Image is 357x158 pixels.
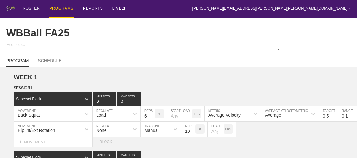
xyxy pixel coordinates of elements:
[208,113,241,118] div: Average Velocity
[6,6,15,11] img: logo
[194,112,200,116] p: LBS
[14,86,32,90] span: SESSION 1
[14,137,93,147] div: MOVEMENT
[96,128,106,133] div: None
[18,113,40,118] div: Back Squat
[158,112,160,116] p: #
[167,106,192,121] input: Any
[14,74,38,81] span: WEEK 1
[117,92,141,106] input: None
[38,58,61,66] a: SCHEDULE
[225,128,231,131] p: LBS
[18,128,55,133] div: Hip Int/Ext Rotation
[96,140,118,144] div: + BLOCK
[16,97,41,101] div: Superset Block
[19,139,22,144] span: +
[326,128,357,158] iframe: Chat Widget
[199,128,201,131] p: #
[349,7,351,11] div: ▼
[144,128,159,133] div: Manual
[208,122,224,137] input: Any
[6,58,29,67] a: PROGRAM
[265,113,281,118] div: Average
[96,113,106,118] div: Load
